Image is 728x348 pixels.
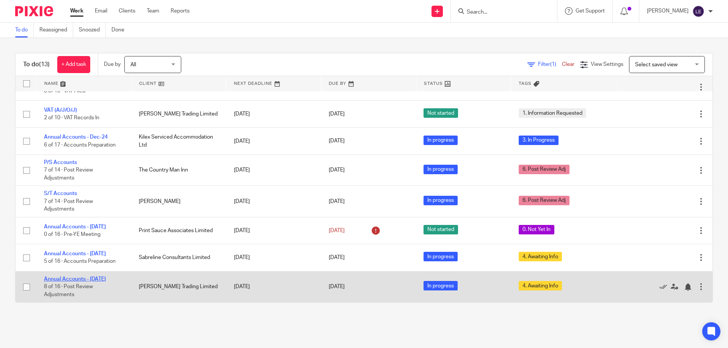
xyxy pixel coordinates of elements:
[44,259,116,264] span: 5 of 16 · Accounts Preparation
[44,142,116,148] span: 6 of 17 · Accounts Preparation
[635,62,678,67] span: Select saved view
[44,115,99,120] span: 2 of 10 · VAT Records In
[70,7,83,15] a: Work
[424,252,458,261] span: In progress
[44,276,106,282] a: Annual Accounts - [DATE]
[562,62,574,67] a: Clear
[44,251,106,256] a: Annual Accounts - [DATE]
[329,228,345,233] span: [DATE]
[23,61,50,69] h1: To do
[692,5,704,17] img: svg%3E
[44,199,93,212] span: 7 of 14 · Post Review Adjustments
[39,23,73,37] a: Reassigned
[131,244,226,271] td: Sabreline Consultants Limited
[519,281,562,290] span: 4. Awaiting Info
[424,225,458,234] span: Not started
[15,23,34,37] a: To do
[44,167,93,181] span: 7 of 14 · Post Review Adjustments
[329,255,345,260] span: [DATE]
[519,252,562,261] span: 4. Awaiting Info
[329,199,345,204] span: [DATE]
[131,101,226,128] td: [PERSON_NAME] Trading Limited
[147,7,159,15] a: Team
[424,196,458,205] span: In progress
[44,88,85,94] span: 8 of 10 · VAT Filed
[39,61,50,67] span: (13)
[44,108,77,113] a: VAT (A/J/O/J)
[111,23,130,37] a: Done
[44,284,93,297] span: 8 of 16 · Post Review Adjustments
[131,128,226,154] td: Kilex Serviced Accommodation Ltd
[538,62,562,67] span: Filter
[329,284,345,289] span: [DATE]
[226,244,321,271] td: [DATE]
[226,128,321,154] td: [DATE]
[226,186,321,217] td: [DATE]
[226,217,321,244] td: [DATE]
[329,168,345,173] span: [DATE]
[519,196,570,205] span: 6. Post Review Adj
[15,6,53,16] img: Pixie
[57,56,90,73] a: + Add task
[44,224,106,229] a: Annual Accounts - [DATE]
[131,154,226,186] td: The Country Man Inn
[424,136,458,145] span: In progress
[95,7,107,15] a: Email
[519,108,586,118] span: 1. Information Requested
[659,283,671,290] a: Mark as done
[519,81,532,86] span: Tags
[329,111,345,117] span: [DATE]
[171,7,190,15] a: Reports
[550,62,556,67] span: (1)
[226,271,321,302] td: [DATE]
[519,136,559,145] span: 3. In Progress
[44,232,100,237] span: 0 of 16 · Pre-YE Meeting
[424,281,458,290] span: In progress
[226,154,321,186] td: [DATE]
[44,134,108,140] a: Annual Accounts - Dec-24
[647,7,689,15] p: [PERSON_NAME]
[130,62,136,67] span: All
[131,186,226,217] td: [PERSON_NAME]
[104,61,121,68] p: Due by
[44,160,77,165] a: P/S Accounts
[466,9,534,16] input: Search
[591,62,623,67] span: View Settings
[44,191,77,196] a: S/T Accounts
[519,225,554,234] span: 0. Not Yet In
[131,217,226,244] td: Print Sauce Associates Limited
[424,165,458,174] span: In progress
[131,271,226,302] td: [PERSON_NAME] Trading Limited
[79,23,106,37] a: Snoozed
[576,8,605,14] span: Get Support
[519,165,570,174] span: 6. Post Review Adj
[424,108,458,118] span: Not started
[329,139,345,144] span: [DATE]
[119,7,135,15] a: Clients
[226,101,321,128] td: [DATE]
